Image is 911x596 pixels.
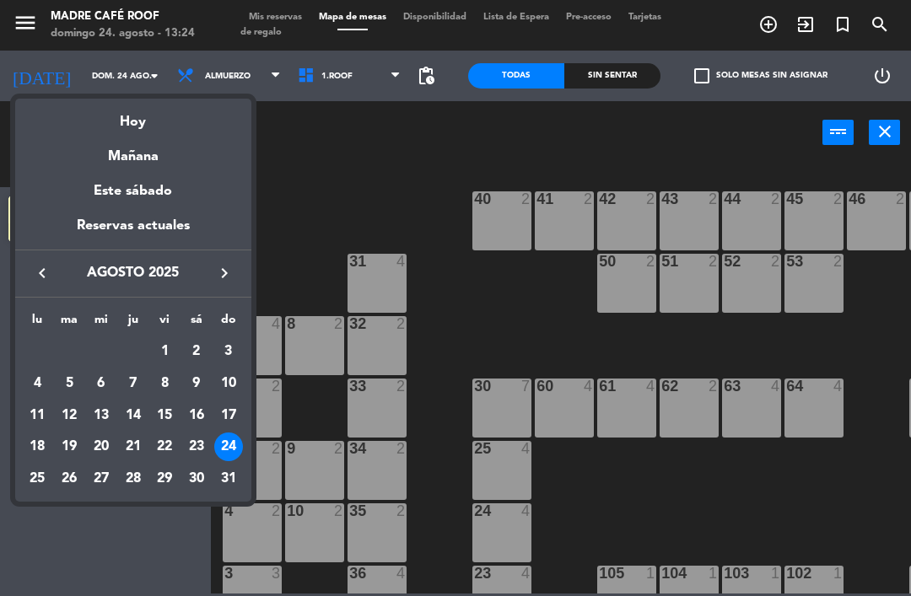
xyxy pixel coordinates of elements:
[148,310,181,336] th: viernes
[23,432,51,461] div: 18
[85,310,117,336] th: miércoles
[117,310,149,336] th: jueves
[85,431,117,463] td: 20 de agosto de 2025
[182,432,211,461] div: 23
[182,337,211,366] div: 2
[85,400,117,432] td: 13 de agosto de 2025
[148,336,181,368] td: 1 de agosto de 2025
[150,464,179,493] div: 29
[23,401,51,430] div: 11
[15,215,251,250] div: Reservas actuales
[117,368,149,400] td: 7 de agosto de 2025
[182,369,211,398] div: 9
[15,99,251,133] div: Hoy
[53,463,85,495] td: 26 de agosto de 2025
[87,432,116,461] div: 20
[213,310,245,336] th: domingo
[85,463,117,495] td: 27 de agosto de 2025
[150,401,179,430] div: 15
[55,464,84,493] div: 26
[148,431,181,463] td: 22 de agosto de 2025
[181,463,213,495] td: 30 de agosto de 2025
[23,369,51,398] div: 4
[23,464,51,493] div: 25
[87,369,116,398] div: 6
[53,400,85,432] td: 12 de agosto de 2025
[22,336,149,368] td: AGO.
[15,168,251,215] div: Este sábado
[181,310,213,336] th: sábado
[181,368,213,400] td: 9 de agosto de 2025
[55,401,84,430] div: 12
[119,369,148,398] div: 7
[22,463,54,495] td: 25 de agosto de 2025
[117,463,149,495] td: 28 de agosto de 2025
[182,464,211,493] div: 30
[117,431,149,463] td: 21 de agosto de 2025
[119,432,148,461] div: 21
[150,369,179,398] div: 8
[214,369,243,398] div: 10
[22,368,54,400] td: 4 de agosto de 2025
[213,336,245,368] td: 3 de agosto de 2025
[57,262,209,284] span: agosto 2025
[214,432,243,461] div: 24
[148,463,181,495] td: 29 de agosto de 2025
[55,369,84,398] div: 5
[148,368,181,400] td: 8 de agosto de 2025
[32,263,52,283] i: keyboard_arrow_left
[117,400,149,432] td: 14 de agosto de 2025
[150,432,179,461] div: 22
[181,431,213,463] td: 23 de agosto de 2025
[213,368,245,400] td: 10 de agosto de 2025
[22,400,54,432] td: 11 de agosto de 2025
[181,400,213,432] td: 16 de agosto de 2025
[119,464,148,493] div: 28
[213,463,245,495] td: 31 de agosto de 2025
[87,401,116,430] div: 13
[148,400,181,432] td: 15 de agosto de 2025
[214,263,234,283] i: keyboard_arrow_right
[181,336,213,368] td: 2 de agosto de 2025
[22,310,54,336] th: lunes
[55,432,84,461] div: 19
[15,133,251,168] div: Mañana
[214,401,243,430] div: 17
[119,401,148,430] div: 14
[214,464,243,493] div: 31
[209,262,240,284] button: keyboard_arrow_right
[53,431,85,463] td: 19 de agosto de 2025
[213,400,245,432] td: 17 de agosto de 2025
[85,368,117,400] td: 6 de agosto de 2025
[27,262,57,284] button: keyboard_arrow_left
[213,431,245,463] td: 24 de agosto de 2025
[53,310,85,336] th: martes
[150,337,179,366] div: 1
[182,401,211,430] div: 16
[87,464,116,493] div: 27
[214,337,243,366] div: 3
[53,368,85,400] td: 5 de agosto de 2025
[22,431,54,463] td: 18 de agosto de 2025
